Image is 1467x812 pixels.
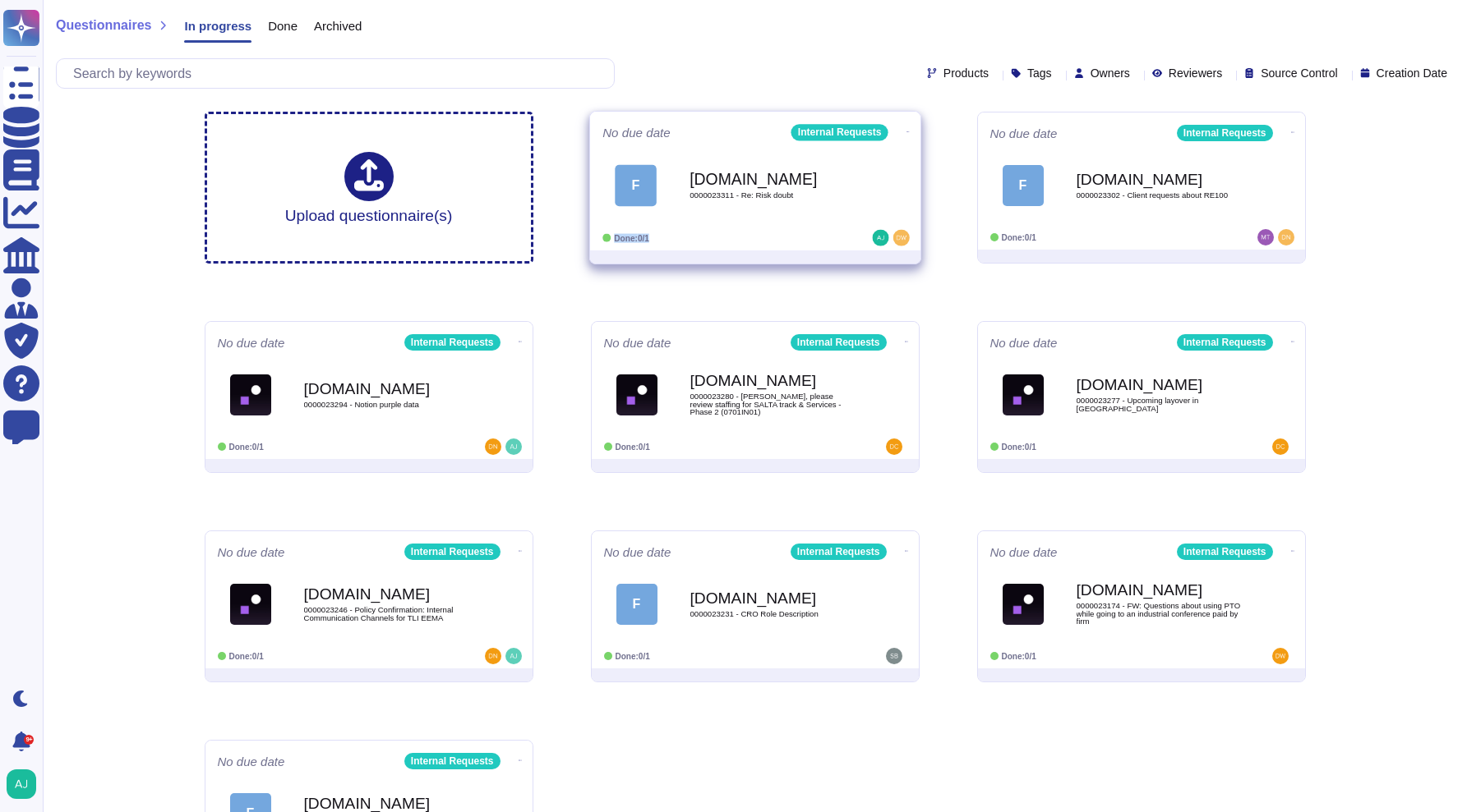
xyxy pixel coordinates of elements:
[1002,233,1036,242] span: Done: 0/1
[505,648,522,664] img: user
[690,590,855,606] b: [DOMAIN_NAME]
[893,230,909,246] img: user
[1257,229,1274,245] img: user
[485,438,501,455] img: user
[485,648,501,664] img: user
[690,392,855,416] span: 0000023280 - [PERSON_NAME], please review staffing for SALTA track & Services - Phase 2 (0701IN01)
[1077,397,1241,412] span: 0000023277 - Upcoming layover in [GEOGRAPHIC_DATA]
[1177,125,1273,141] div: Internal Requests
[1272,648,1289,664] img: user
[990,546,1058,558] span: No due date
[1002,652,1036,661] span: Done: 0/1
[304,381,468,397] b: [DOMAIN_NAME]
[218,755,285,768] span: No due date
[616,584,657,625] div: F
[3,766,48,802] button: user
[304,606,468,622] span: 0000023246 - Policy Confirmation: Internal Communication Channels for TLI EEMA
[404,544,501,560] div: Internal Requests
[1077,582,1241,598] b: [DOMAIN_NAME]
[616,652,650,661] span: Done: 0/1
[304,586,468,602] b: [DOMAIN_NAME]
[604,546,671,558] span: No due date
[690,191,856,200] span: 0000023311 - Re: Risk doubt
[7,769,36,799] img: user
[791,544,887,560] div: Internal Requests
[230,374,271,415] img: Logo
[614,233,649,242] span: Done: 0/1
[1027,67,1052,79] span: Tags
[1003,374,1044,415] img: Logo
[218,337,285,349] span: No due date
[1003,584,1044,625] img: Logo
[615,164,657,206] div: F
[604,337,671,349] span: No due date
[886,438,902,455] img: user
[1077,377,1241,392] b: [DOMAIN_NAME]
[1272,438,1289,455] img: user
[268,20,298,32] span: Done
[791,334,887,351] div: Internal Requests
[1077,602,1241,626] span: 0000023174 - FW: Questions about using PTO while going to an industrial conference paid by firm
[1261,67,1337,79] span: Source Control
[304,401,468,409] span: 0000023294 - Notion purple data
[314,20,362,32] span: Archived
[990,337,1058,349] span: No due date
[184,20,251,32] span: In progress
[791,124,888,140] div: Internal Requests
[690,610,855,618] span: 0000023231 - CRO Role Description
[616,374,657,415] img: Logo
[1002,443,1036,452] span: Done: 0/1
[229,652,264,661] span: Done: 0/1
[1003,165,1044,206] div: F
[505,438,522,455] img: user
[1377,67,1447,79] span: Creation Date
[943,67,989,79] span: Products
[65,59,614,88] input: Search by keywords
[690,373,855,388] b: [DOMAIN_NAME]
[872,230,888,246] img: user
[285,152,453,223] div: Upload questionnaire(s)
[990,127,1058,140] span: No due date
[56,19,151,32] span: Questionnaires
[304,796,468,811] b: [DOMAIN_NAME]
[1177,334,1273,351] div: Internal Requests
[1278,229,1294,245] img: user
[886,648,902,664] img: user
[616,443,650,452] span: Done: 0/1
[1077,172,1241,187] b: [DOMAIN_NAME]
[229,443,264,452] span: Done: 0/1
[230,584,271,625] img: Logo
[1169,67,1222,79] span: Reviewers
[24,735,34,745] div: 9+
[602,126,671,139] span: No due date
[1091,67,1130,79] span: Owners
[690,171,856,186] b: [DOMAIN_NAME]
[218,546,285,558] span: No due date
[1177,544,1273,560] div: Internal Requests
[404,753,501,769] div: Internal Requests
[404,334,501,351] div: Internal Requests
[1077,191,1241,200] span: 0000023302 - Client requests about RE100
